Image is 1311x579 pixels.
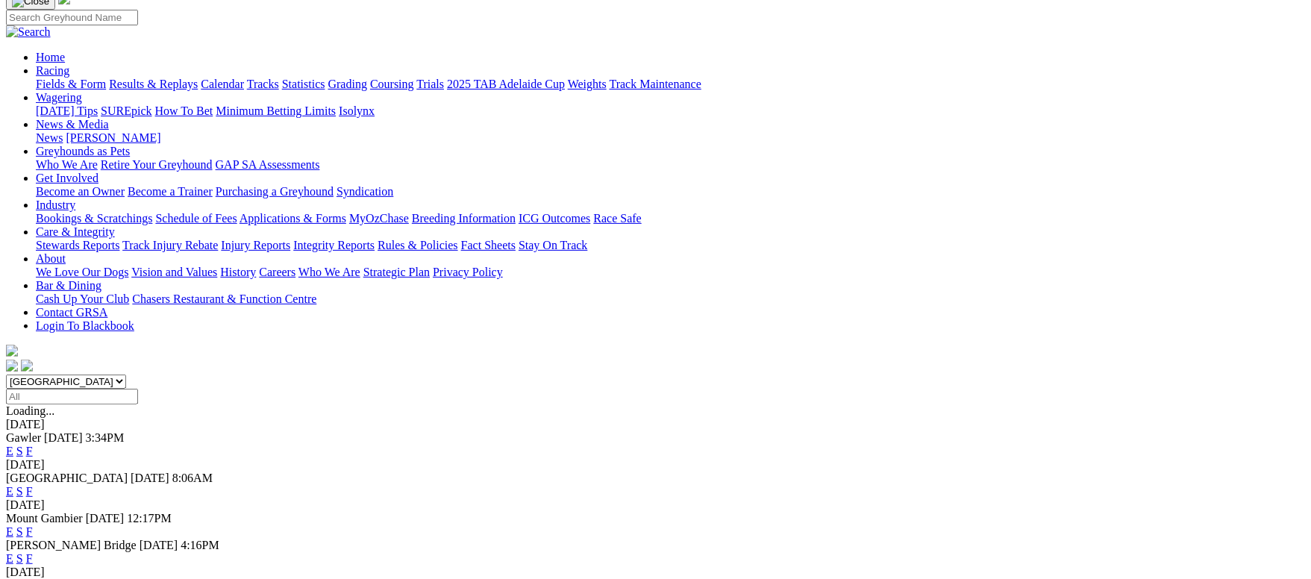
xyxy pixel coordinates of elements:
a: Tracks [247,78,279,90]
a: S [16,445,23,457]
a: Careers [259,266,295,278]
span: [PERSON_NAME] Bridge [6,539,137,551]
div: [DATE] [6,498,1305,512]
a: Privacy Policy [433,266,503,278]
span: 3:34PM [86,431,125,444]
a: News [36,131,63,144]
a: Retire Your Greyhound [101,158,213,171]
a: Coursing [370,78,414,90]
a: Home [36,51,65,63]
a: Statistics [282,78,325,90]
a: F [26,525,33,538]
a: Greyhounds as Pets [36,145,130,157]
a: News & Media [36,118,109,131]
a: We Love Our Dogs [36,266,128,278]
a: Strategic Plan [363,266,430,278]
a: E [6,525,13,538]
div: [DATE] [6,418,1305,431]
img: logo-grsa-white.png [6,345,18,357]
span: [DATE] [44,431,83,444]
a: Applications & Forms [240,212,346,225]
div: Bar & Dining [36,292,1305,306]
a: Industry [36,198,75,211]
a: How To Bet [155,104,213,117]
div: News & Media [36,131,1305,145]
span: [DATE] [131,472,169,484]
a: Stewards Reports [36,239,119,251]
a: Grading [328,78,367,90]
input: Search [6,10,138,25]
a: 2025 TAB Adelaide Cup [447,78,565,90]
span: Mount Gambier [6,512,83,525]
a: [DATE] Tips [36,104,98,117]
a: Track Maintenance [610,78,701,90]
a: Purchasing a Greyhound [216,185,334,198]
a: SUREpick [101,104,151,117]
a: F [26,485,33,498]
a: Contact GRSA [36,306,107,319]
div: Get Involved [36,185,1305,198]
div: Greyhounds as Pets [36,158,1305,172]
a: Fields & Form [36,78,106,90]
a: Integrity Reports [293,239,375,251]
span: Gawler [6,431,41,444]
a: Schedule of Fees [155,212,237,225]
a: Stay On Track [519,239,587,251]
a: E [6,445,13,457]
span: Loading... [6,404,54,417]
div: Industry [36,212,1305,225]
a: Race Safe [593,212,641,225]
a: [PERSON_NAME] [66,131,160,144]
a: Rules & Policies [378,239,458,251]
a: Calendar [201,78,244,90]
span: [DATE] [86,512,125,525]
a: Get Involved [36,172,98,184]
a: Bookings & Scratchings [36,212,152,225]
img: twitter.svg [21,360,33,372]
span: 4:16PM [181,539,219,551]
span: 8:06AM [172,472,213,484]
a: Wagering [36,91,82,104]
a: Cash Up Your Club [36,292,129,305]
img: facebook.svg [6,360,18,372]
span: [GEOGRAPHIC_DATA] [6,472,128,484]
a: Become a Trainer [128,185,213,198]
a: Trials [416,78,444,90]
a: Bar & Dining [36,279,101,292]
div: Care & Integrity [36,239,1305,252]
a: Breeding Information [412,212,516,225]
a: F [26,445,33,457]
a: S [16,552,23,565]
a: GAP SA Assessments [216,158,320,171]
a: Racing [36,64,69,77]
a: E [6,552,13,565]
div: Racing [36,78,1305,91]
div: About [36,266,1305,279]
a: S [16,525,23,538]
a: Fact Sheets [461,239,516,251]
img: Search [6,25,51,39]
span: [DATE] [140,539,178,551]
a: Who We Are [298,266,360,278]
a: Injury Reports [221,239,290,251]
a: F [26,552,33,565]
a: ICG Outcomes [519,212,590,225]
a: Minimum Betting Limits [216,104,336,117]
a: Results & Replays [109,78,198,90]
a: Syndication [337,185,393,198]
div: [DATE] [6,458,1305,472]
a: Become an Owner [36,185,125,198]
a: Isolynx [339,104,375,117]
a: E [6,485,13,498]
a: Login To Blackbook [36,319,134,332]
div: [DATE] [6,566,1305,579]
input: Select date [6,389,138,404]
a: History [220,266,256,278]
a: About [36,252,66,265]
a: S [16,485,23,498]
a: Track Injury Rebate [122,239,218,251]
a: Who We Are [36,158,98,171]
a: MyOzChase [349,212,409,225]
a: Vision and Values [131,266,217,278]
span: 12:17PM [127,512,172,525]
